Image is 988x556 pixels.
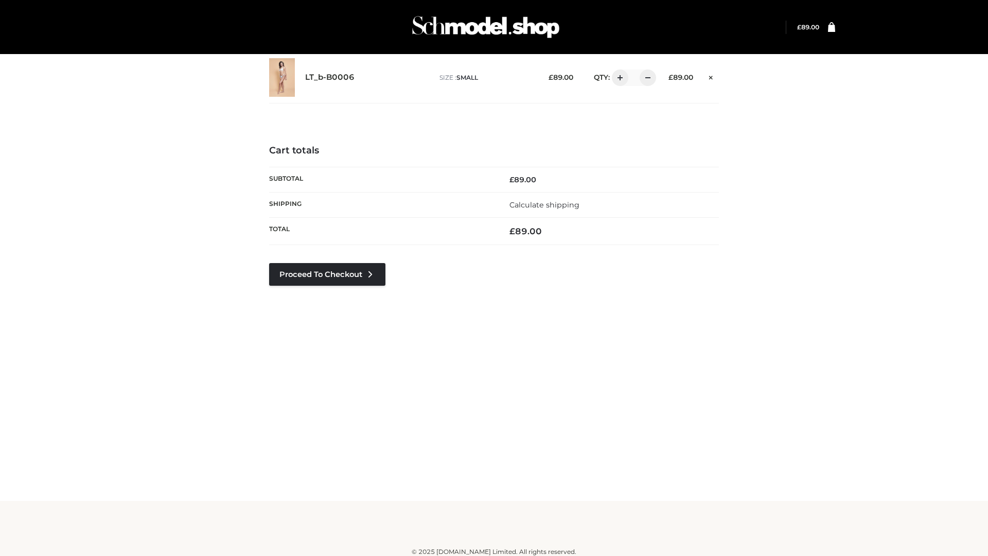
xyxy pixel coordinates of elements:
bdi: 89.00 [549,73,573,81]
p: size : [439,73,533,82]
bdi: 89.00 [509,175,536,184]
a: LT_b-B0006 [305,73,355,82]
span: SMALL [456,74,478,81]
th: Total [269,218,494,245]
span: £ [509,175,514,184]
a: Remove this item [703,69,719,83]
span: £ [668,73,673,81]
h4: Cart totals [269,145,719,157]
bdi: 89.00 [509,226,542,236]
a: £89.00 [797,23,819,31]
a: Calculate shipping [509,200,579,210]
a: Proceed to Checkout [269,263,385,286]
th: Shipping [269,192,494,217]
bdi: 89.00 [668,73,693,81]
span: £ [549,73,553,81]
bdi: 89.00 [797,23,819,31]
div: QTY: [584,69,652,86]
span: £ [509,226,515,236]
th: Subtotal [269,167,494,192]
span: £ [797,23,801,31]
img: Schmodel Admin 964 [409,7,563,47]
